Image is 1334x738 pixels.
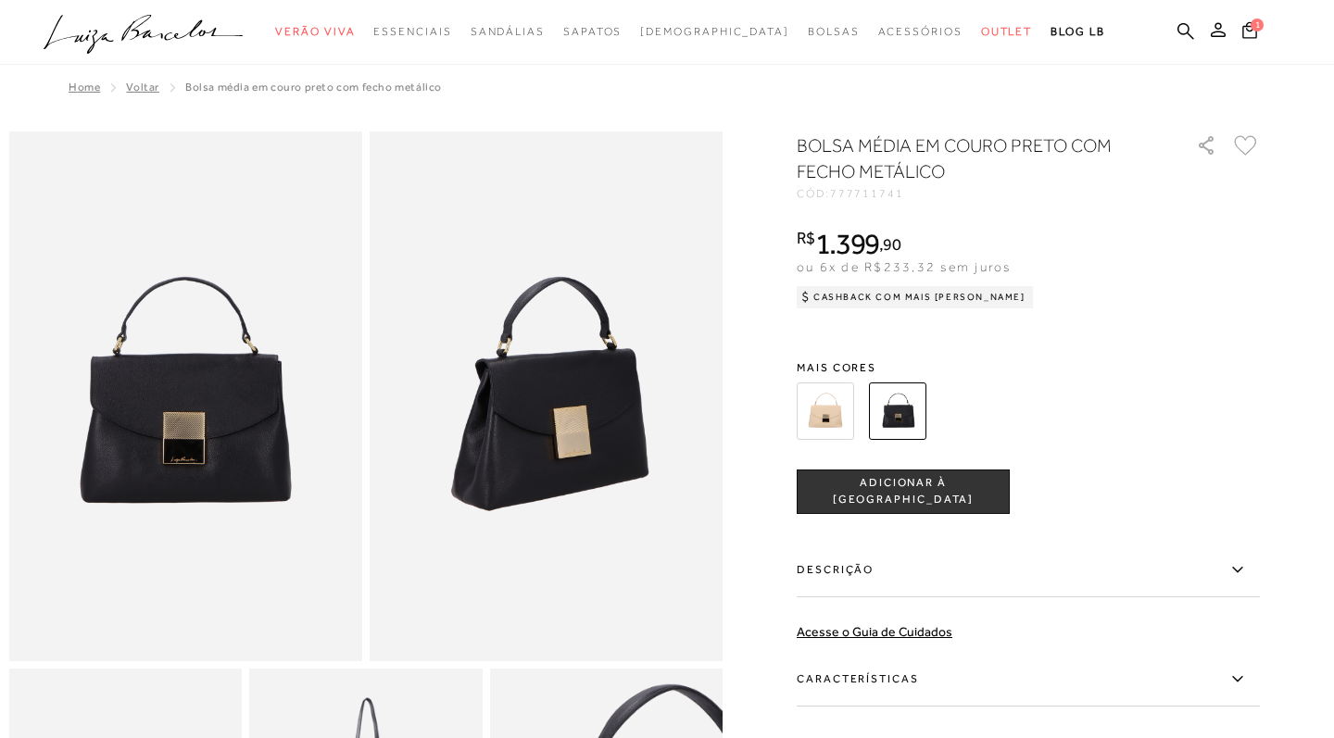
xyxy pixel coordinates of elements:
[1251,19,1264,31] span: 1
[879,236,900,253] i: ,
[275,15,355,49] a: noSubCategoriesText
[797,132,1144,184] h1: BOLSA MÉDIA EM COURO PRETO COM FECHO METÁLICO
[797,259,1011,274] span: ou 6x de R$233,32 sem juros
[563,15,622,49] a: noSubCategoriesText
[798,475,1009,507] span: ADICIONAR À [GEOGRAPHIC_DATA]
[815,227,880,260] span: 1.399
[869,382,926,440] img: BOLSA MÉDIA EM COURO PRETO COM FECHO METÁLICO
[471,15,545,49] a: noSubCategoriesText
[275,25,355,38] span: Verão Viva
[370,131,723,661] img: image
[9,131,362,661] img: image
[878,25,963,38] span: Acessórios
[808,15,860,49] a: noSubCategoriesText
[797,286,1033,308] div: Cashback com Mais [PERSON_NAME]
[797,544,1260,597] label: Descrição
[640,15,789,49] a: noSubCategoriesText
[797,188,1167,199] div: CÓD:
[1051,25,1104,38] span: BLOG LB
[830,187,904,200] span: 777711741
[797,653,1260,707] label: Características
[1051,15,1104,49] a: BLOG LB
[981,25,1033,38] span: Outlet
[883,234,900,254] span: 90
[471,25,545,38] span: Sandálias
[640,25,789,38] span: [DEMOGRAPHIC_DATA]
[878,15,963,49] a: noSubCategoriesText
[797,469,1010,514] button: ADICIONAR À [GEOGRAPHIC_DATA]
[373,25,451,38] span: Essenciais
[185,81,442,94] span: BOLSA MÉDIA EM COURO PRETO COM FECHO METÁLICO
[373,15,451,49] a: noSubCategoriesText
[563,25,622,38] span: Sapatos
[808,25,860,38] span: Bolsas
[981,15,1033,49] a: noSubCategoriesText
[797,382,854,440] img: BOLSA MÉDIA EM COURO BEGE NATA COM FECHO METÁLICO
[69,81,100,94] a: Home
[797,230,815,246] i: R$
[797,362,1260,373] span: Mais cores
[1237,20,1263,45] button: 1
[797,624,952,639] a: Acesse o Guia de Cuidados
[126,81,159,94] a: Voltar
